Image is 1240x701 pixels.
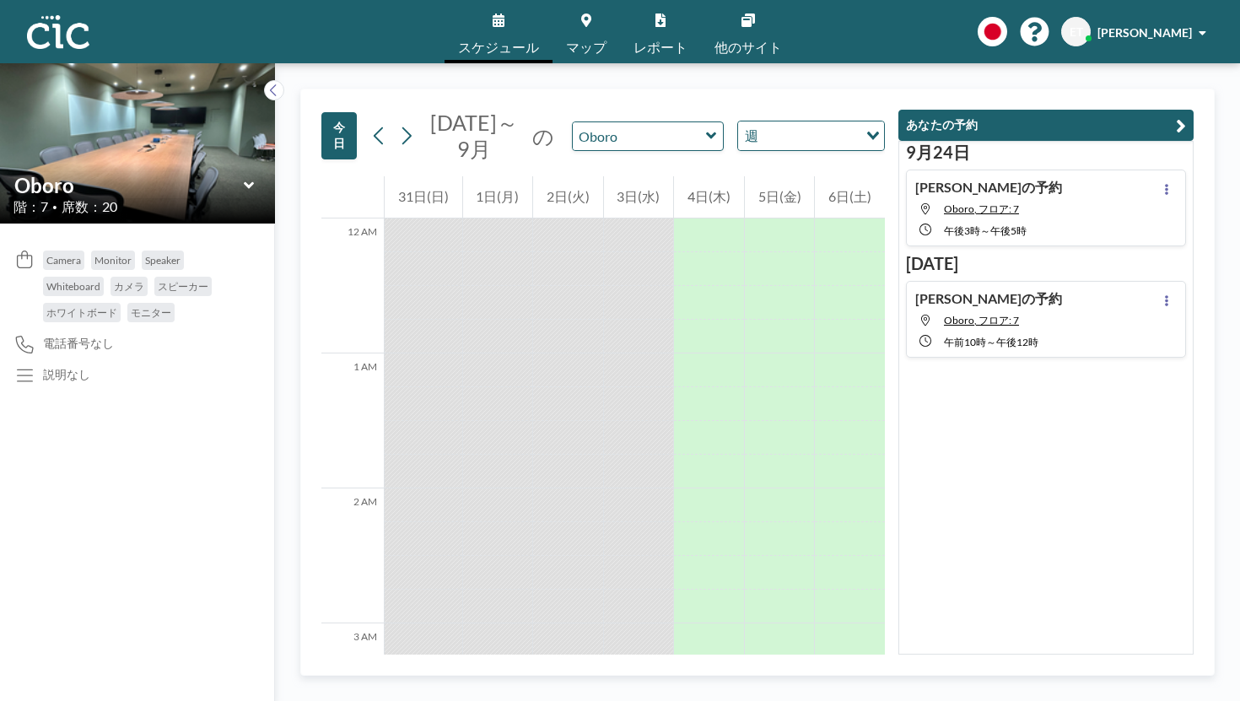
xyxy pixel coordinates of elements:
[996,336,1038,348] font: 午後12時
[43,336,114,351] span: 電話番号なし
[14,173,244,197] input: Oboro
[906,253,958,273] font: [DATE]
[906,142,970,162] font: 9月24日
[27,15,89,49] img: 組織ロゴ
[745,127,758,143] font: 週
[94,254,132,267] span: Monitor
[533,176,603,218] div: 2日(火)
[944,202,1019,215] span: このリソースは存在しないか有効です。確認してください
[898,110,1194,141] button: あなたの予約
[1070,24,1083,39] font: ET
[321,112,357,159] button: 今日
[158,280,208,293] span: スピーカー
[915,290,1062,306] font: [PERSON_NAME]の予約
[714,39,782,55] font: 他のサイト
[745,176,815,218] div: 5日(金)
[458,39,539,55] font: スケジュール
[385,176,462,218] div: 31日(日)
[944,224,980,237] font: 午後3時
[944,314,1019,326] span: このリソースは存在しないか有効です。確認してください
[62,198,117,215] span: 席数：20
[321,353,384,488] div: 1 AM
[980,224,990,237] font: ～
[986,336,996,348] font: ～
[321,218,384,353] div: 12 AM
[463,176,533,218] div: 1日(月)
[532,123,554,148] font: の
[145,254,181,267] span: Speaker
[114,280,144,293] span: カメラ
[52,202,57,213] span: •
[566,39,607,55] font: マップ
[604,176,674,218] div: 3日(水)
[573,122,705,150] input: Oboro
[46,254,81,267] span: Camera
[906,117,979,132] font: あなたの予約
[915,179,1062,195] font: [PERSON_NAME]の予約
[738,121,884,150] div: オプションを検索
[13,198,48,215] span: 階：7
[46,306,117,319] span: ホワイトボード
[43,367,90,382] div: 説明なし
[1097,25,1192,40] font: [PERSON_NAME]
[944,336,986,348] font: 午前10時
[763,125,856,147] input: オプションを検索
[131,306,171,319] span: モニター
[674,176,744,218] div: 4日(木)
[815,176,885,218] div: 6日(土)
[633,39,687,55] font: レポート
[430,110,518,161] font: [DATE]～9月
[333,120,345,150] font: 今日
[321,488,384,623] div: 2 AM
[46,280,100,293] span: Whiteboard
[990,224,1027,237] font: 午後5時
